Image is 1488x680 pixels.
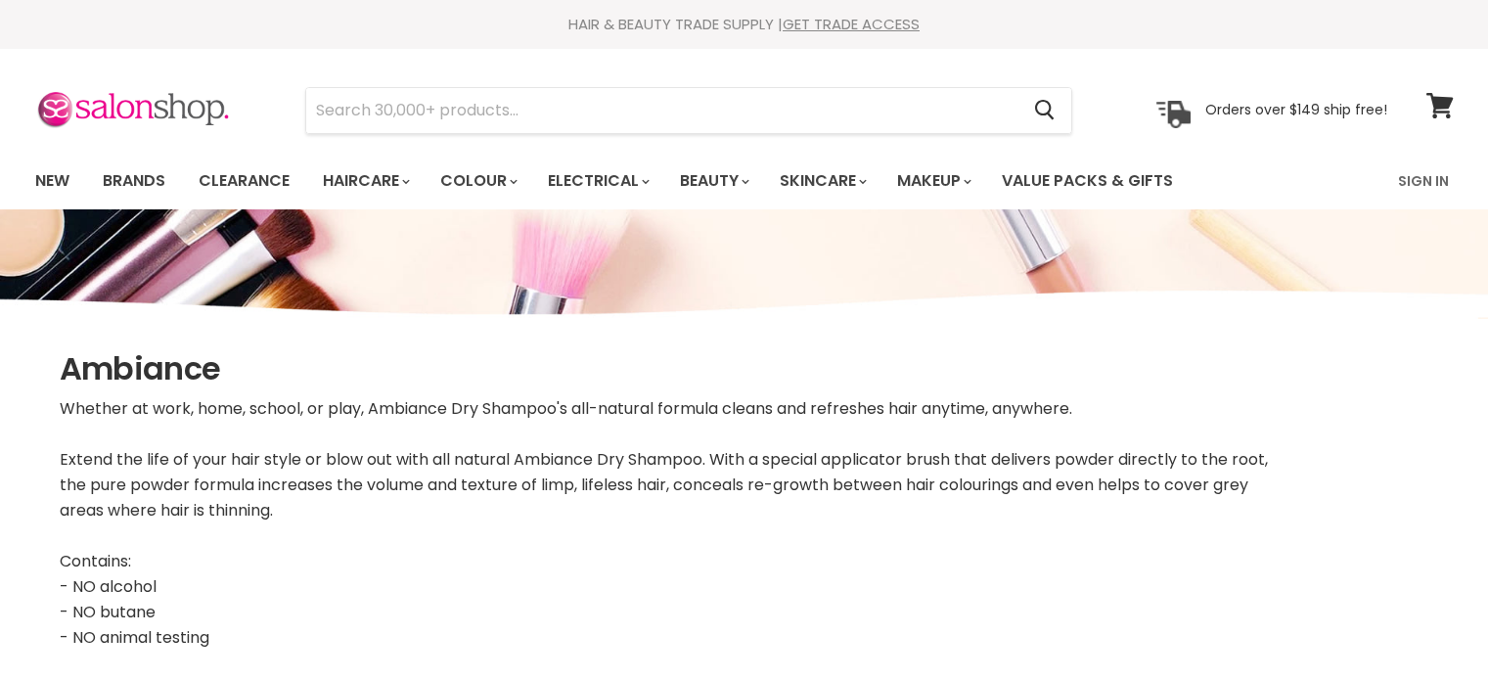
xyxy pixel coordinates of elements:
[11,153,1478,209] nav: Main
[533,160,661,202] a: Electrical
[765,160,879,202] a: Skincare
[21,153,1287,209] ul: Main menu
[60,348,1273,389] h1: Ambiance
[665,160,761,202] a: Beauty
[1019,88,1071,133] button: Search
[1386,160,1461,202] a: Sign In
[184,160,304,202] a: Clearance
[305,87,1072,134] form: Product
[426,160,529,202] a: Colour
[88,160,180,202] a: Brands
[11,15,1478,34] div: HAIR & BEAUTY TRADE SUPPLY |
[308,160,422,202] a: Haircare
[21,160,84,202] a: New
[987,160,1188,202] a: Value Packs & Gifts
[1205,101,1387,118] p: Orders over $149 ship free!
[783,14,920,34] a: GET TRADE ACCESS
[306,88,1019,133] input: Search
[882,160,983,202] a: Makeup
